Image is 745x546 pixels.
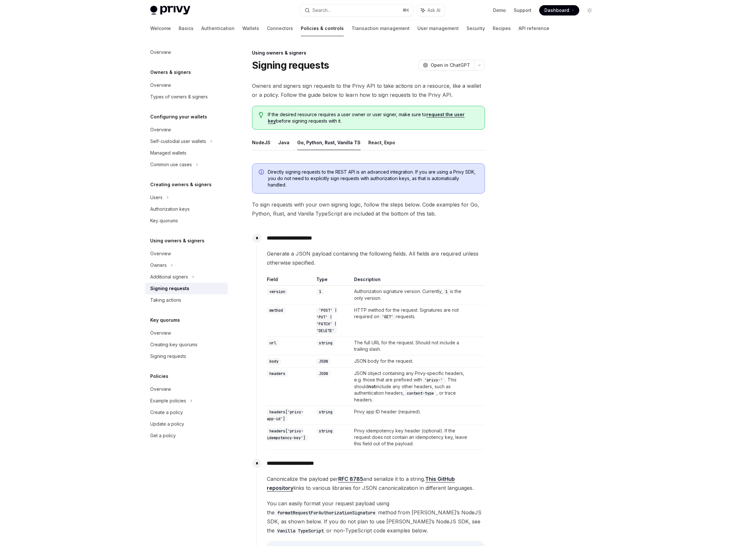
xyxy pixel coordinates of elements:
[267,358,281,365] code: body
[145,407,228,418] a: Create a policy
[539,5,579,15] a: Dashboard
[267,340,279,346] code: url
[150,81,171,89] div: Overview
[297,135,361,150] button: Go, Python, Rust, Vanilla TS
[252,81,485,99] span: Owners and signers sign requests to the Privy API to take actions on a resource, like a wallet or...
[145,46,228,58] a: Overview
[150,316,180,324] h5: Key quorums
[267,474,485,492] span: Canonicalize the payload per and serialize it to a string. links to various libraries for JSON ca...
[252,200,485,218] span: To sign requests with your own signing logic, follow the steps below. Code examples for Go, Pytho...
[267,370,288,377] code: headers
[150,48,171,56] div: Overview
[150,68,191,76] h5: Owners & signers
[145,203,228,215] a: Authorization keys
[493,7,506,14] a: Demo
[419,60,474,71] button: Open in ChatGPT
[150,113,207,121] h5: Configuring your wallets
[145,339,228,350] a: Creating key quorums
[314,276,352,286] th: Type
[145,79,228,91] a: Overview
[150,205,190,213] div: Authorization keys
[150,352,186,360] div: Signing requests
[145,350,228,362] a: Signing requests
[368,135,395,150] button: React, Expo
[150,372,168,380] h5: Policies
[145,147,228,159] a: Managed wallets
[150,432,176,440] div: Get a policy
[268,111,478,124] span: If the desired resource requires a user owner or user signer, make sure to before signing request...
[352,276,472,286] th: Description
[493,21,511,36] a: Recipes
[150,397,186,405] div: Example policies
[145,283,228,294] a: Signing requests
[150,237,205,245] h5: Using owners & signers
[150,149,186,157] div: Managed wallets
[145,294,228,306] a: Taking actions
[443,288,450,295] code: 1
[150,181,212,188] h5: Creating owners & signers
[252,135,270,150] button: NodeJS
[259,169,265,176] svg: Info
[427,7,440,14] span: Ask AI
[514,7,531,14] a: Support
[145,418,228,430] a: Update a policy
[201,21,235,36] a: Authentication
[150,126,171,134] div: Overview
[278,135,289,150] button: Java
[316,340,335,346] code: string
[150,6,190,15] img: light logo
[352,304,472,337] td: HTTP method for the request. Signatures are not required on requests.
[312,6,331,14] div: Search...
[300,5,413,16] button: Search...⌘K
[544,7,569,14] span: Dashboard
[267,307,286,314] code: method
[417,21,459,36] a: User management
[145,430,228,441] a: Get a policy
[301,21,344,36] a: Policies & controls
[267,21,293,36] a: Connectors
[242,21,259,36] a: Wallets
[352,406,472,425] td: Privy app ID header (required).
[275,527,326,534] code: Vanilla TypeScript
[416,5,445,16] button: Ask AI
[150,329,171,337] div: Overview
[150,409,183,416] div: Create a policy
[145,327,228,339] a: Overview
[267,499,485,535] span: You can easily format your request payload using the method from [PERSON_NAME]’s NodeJS SDK, as s...
[467,21,485,36] a: Security
[145,215,228,227] a: Key quorums
[150,420,184,428] div: Update a policy
[150,285,189,292] div: Signing requests
[267,428,308,441] code: headers['privy-idempotency-key']
[252,59,329,71] h1: Signing requests
[268,169,478,188] span: Directly signing requests to the REST API is an advanced integration. If you are using a Privy SD...
[150,194,163,201] div: Users
[422,377,445,383] code: 'privy-'
[338,476,363,482] a: RFC 8785
[150,385,171,393] div: Overview
[150,217,178,225] div: Key quorums
[150,341,197,349] div: Creating key quorums
[150,296,181,304] div: Taking actions
[316,358,331,365] code: JSON
[352,337,472,355] td: The full URL for the request. Should not include a trailing slash.
[145,124,228,136] a: Overview
[145,91,228,103] a: Types of owners & signers
[431,62,470,68] span: Open in ChatGPT
[267,276,314,286] th: Field
[275,509,378,516] code: formatRequestForAuthorizationSignature
[584,5,595,15] button: Toggle dark mode
[145,383,228,395] a: Overview
[352,286,472,304] td: Authorization signature version. Currently, is the only version.
[352,355,472,368] td: JSON body for the request.
[316,307,337,334] code: 'POST' | 'PUT' | 'PATCH' | 'DELETE'
[267,409,303,422] code: headers['privy-app-id']
[267,249,485,267] span: Generate a JSON payload containing the following fields. All fields are required unless otherwise...
[179,21,194,36] a: Basics
[259,112,263,118] svg: Tip
[316,288,324,295] code: 1
[352,425,472,450] td: Privy idempotency key header (optional). If the request does not contain an idempotency key, leav...
[150,137,206,145] div: Self-custodial user wallets
[150,21,171,36] a: Welcome
[150,261,167,269] div: Owners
